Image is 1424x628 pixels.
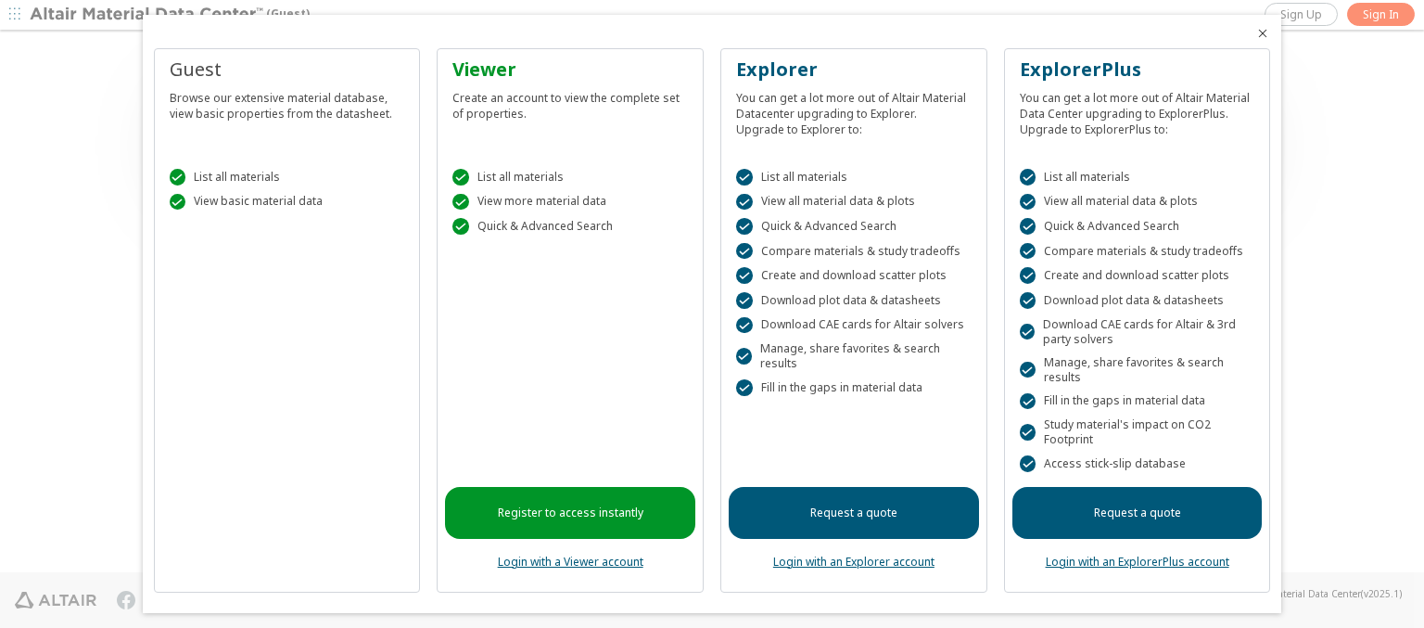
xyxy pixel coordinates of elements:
[736,379,753,396] div: 
[1020,455,1255,472] div: Access stick-slip database
[1020,324,1035,340] div: 
[736,218,753,235] div: 
[170,194,405,211] div: View basic material data
[1046,554,1229,570] a: Login with an ExplorerPlus account
[736,243,972,260] div: Compare materials & study tradeoffs
[1020,292,1255,309] div: Download plot data & datasheets
[452,83,688,122] div: Create an account to view the complete set of properties.
[1020,355,1255,385] div: Manage, share favorites & search results
[736,194,753,211] div: 
[1020,83,1255,137] div: You can get a lot more out of Altair Material Data Center upgrading to ExplorerPlus. Upgrade to E...
[736,341,972,371] div: Manage, share favorites & search results
[736,169,972,186] div: List all materials
[170,57,405,83] div: Guest
[736,292,753,309] div: 
[1020,194,1255,211] div: View all material data & plots
[1020,317,1255,347] div: Download CAE cards for Altair & 3rd party solvers
[452,169,469,186] div: 
[1020,393,1255,410] div: Fill in the gaps in material data
[736,243,753,260] div: 
[1020,218,1036,235] div: 
[736,379,972,396] div: Fill in the gaps in material data
[1020,218,1255,235] div: Quick & Advanced Search
[736,218,972,235] div: Quick & Advanced Search
[452,169,688,186] div: List all materials
[1020,455,1036,472] div: 
[1020,292,1036,309] div: 
[1020,417,1255,447] div: Study material's impact on CO2 Footprint
[1020,243,1255,260] div: Compare materials & study tradeoffs
[736,194,972,211] div: View all material data & plots
[445,487,695,539] a: Register to access instantly
[452,194,469,211] div: 
[1020,267,1036,284] div: 
[170,169,186,186] div: 
[1020,194,1036,211] div: 
[736,267,972,284] div: Create and download scatter plots
[1020,57,1255,83] div: ExplorerPlus
[736,57,972,83] div: Explorer
[736,267,753,284] div: 
[452,218,688,235] div: Quick & Advanced Search
[452,57,688,83] div: Viewer
[1020,243,1036,260] div: 
[736,348,752,365] div: 
[452,194,688,211] div: View more material data
[170,194,186,211] div: 
[736,292,972,309] div: Download plot data & datasheets
[1012,487,1263,539] a: Request a quote
[736,317,972,334] div: Download CAE cards for Altair solvers
[729,487,979,539] a: Request a quote
[736,169,753,186] div: 
[452,218,469,235] div: 
[1020,267,1255,284] div: Create and download scatter plots
[1020,393,1036,410] div: 
[736,83,972,137] div: You can get a lot more out of Altair Material Datacenter upgrading to Explorer. Upgrade to Explor...
[1020,362,1036,378] div: 
[498,554,643,570] a: Login with a Viewer account
[773,554,934,570] a: Login with an Explorer account
[170,169,405,186] div: List all materials
[1020,169,1036,186] div: 
[1020,424,1036,441] div: 
[1020,169,1255,186] div: List all materials
[170,83,405,122] div: Browse our extensive material database, view basic properties from the datasheet.
[1255,26,1270,41] button: Close
[736,317,753,334] div: 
